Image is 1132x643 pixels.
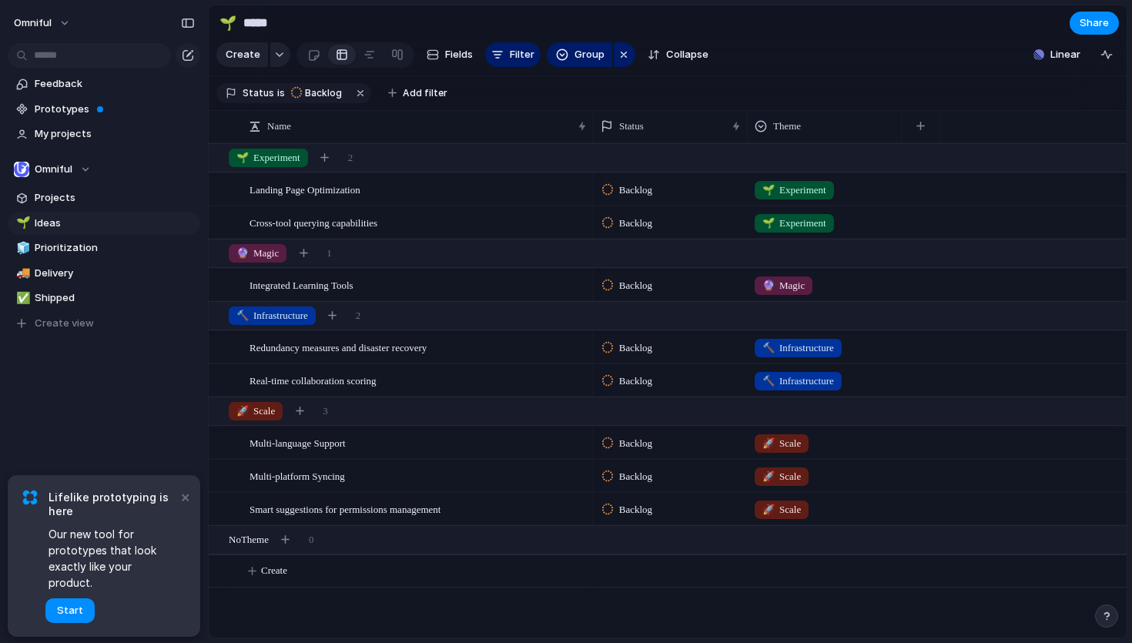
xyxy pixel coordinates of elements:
[762,216,826,231] span: Experiment
[403,86,447,100] span: Add filter
[14,216,29,231] button: 🌱
[762,280,775,291] span: 🔮
[762,436,801,451] span: Scale
[323,404,328,419] span: 3
[762,340,834,356] span: Infrastructure
[16,264,27,282] div: 🚚
[8,72,200,95] a: Feedback
[45,598,95,623] button: Start
[619,119,644,134] span: Status
[236,404,275,419] span: Scale
[14,15,52,31] span: Omniful
[250,467,345,484] span: Multi-platform Syncing
[762,373,834,389] span: Infrastructure
[1070,12,1119,35] button: Share
[356,308,361,323] span: 2
[16,214,27,232] div: 🌱
[250,213,377,231] span: Cross-tool querying capabilities
[762,469,801,484] span: Scale
[8,98,200,121] a: Prototypes
[762,184,775,196] span: 🌱
[641,42,715,67] button: Collapse
[49,491,177,518] span: Lifelike prototyping is here
[176,487,194,506] button: Dismiss
[762,504,775,515] span: 🚀
[420,42,479,67] button: Fields
[305,86,342,100] span: Backlog
[49,526,177,591] span: Our new tool for prototypes that look exactly like your product.
[445,47,473,62] span: Fields
[216,11,240,35] button: 🌱
[8,158,200,181] button: Omniful
[379,82,457,104] button: Add filter
[14,266,29,281] button: 🚚
[250,500,440,517] span: Smart suggestions for permissions management
[14,240,29,256] button: 🧊
[348,150,353,166] span: 2
[226,47,260,62] span: Create
[236,246,279,261] span: Magic
[574,47,605,62] span: Group
[35,240,195,256] span: Prioritization
[619,436,652,451] span: Backlog
[35,266,195,281] span: Delivery
[8,236,200,260] a: 🧊Prioritization
[35,102,195,117] span: Prototypes
[619,373,652,389] span: Backlog
[267,119,291,134] span: Name
[236,152,249,163] span: 🌱
[666,47,708,62] span: Collapse
[762,278,805,293] span: Magic
[274,85,288,102] button: is
[35,76,195,92] span: Feedback
[229,532,269,548] span: No Theme
[547,42,612,67] button: Group
[8,212,200,235] a: 🌱Ideas
[619,278,652,293] span: Backlog
[35,162,72,177] span: Omniful
[236,405,249,417] span: 🚀
[16,290,27,307] div: ✅
[243,86,274,100] span: Status
[8,286,200,310] a: ✅Shipped
[762,502,801,517] span: Scale
[762,217,775,229] span: 🌱
[236,150,300,166] span: Experiment
[8,122,200,146] a: My projects
[219,12,236,33] div: 🌱
[250,371,377,389] span: Real-time collaboration scoring
[250,276,353,293] span: Integrated Learning Tools
[35,126,195,142] span: My projects
[762,437,775,449] span: 🚀
[762,471,775,482] span: 🚀
[327,246,332,261] span: 1
[236,247,249,259] span: 🔮
[35,316,94,331] span: Create view
[619,502,652,517] span: Backlog
[773,119,801,134] span: Theme
[16,239,27,257] div: 🧊
[762,375,775,387] span: 🔨
[619,469,652,484] span: Backlog
[286,85,351,102] button: Backlog
[8,312,200,335] button: Create view
[8,186,200,209] a: Projects
[236,310,249,321] span: 🔨
[236,308,308,323] span: Infrastructure
[8,262,200,285] a: 🚚Delivery
[510,47,534,62] span: Filter
[619,340,652,356] span: Backlog
[35,216,195,231] span: Ideas
[14,290,29,306] button: ✅
[485,42,541,67] button: Filter
[1080,15,1109,31] span: Share
[250,338,427,356] span: Redundancy measures and disaster recovery
[619,216,652,231] span: Backlog
[277,86,285,100] span: is
[1027,43,1087,66] button: Linear
[7,11,79,35] button: Omniful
